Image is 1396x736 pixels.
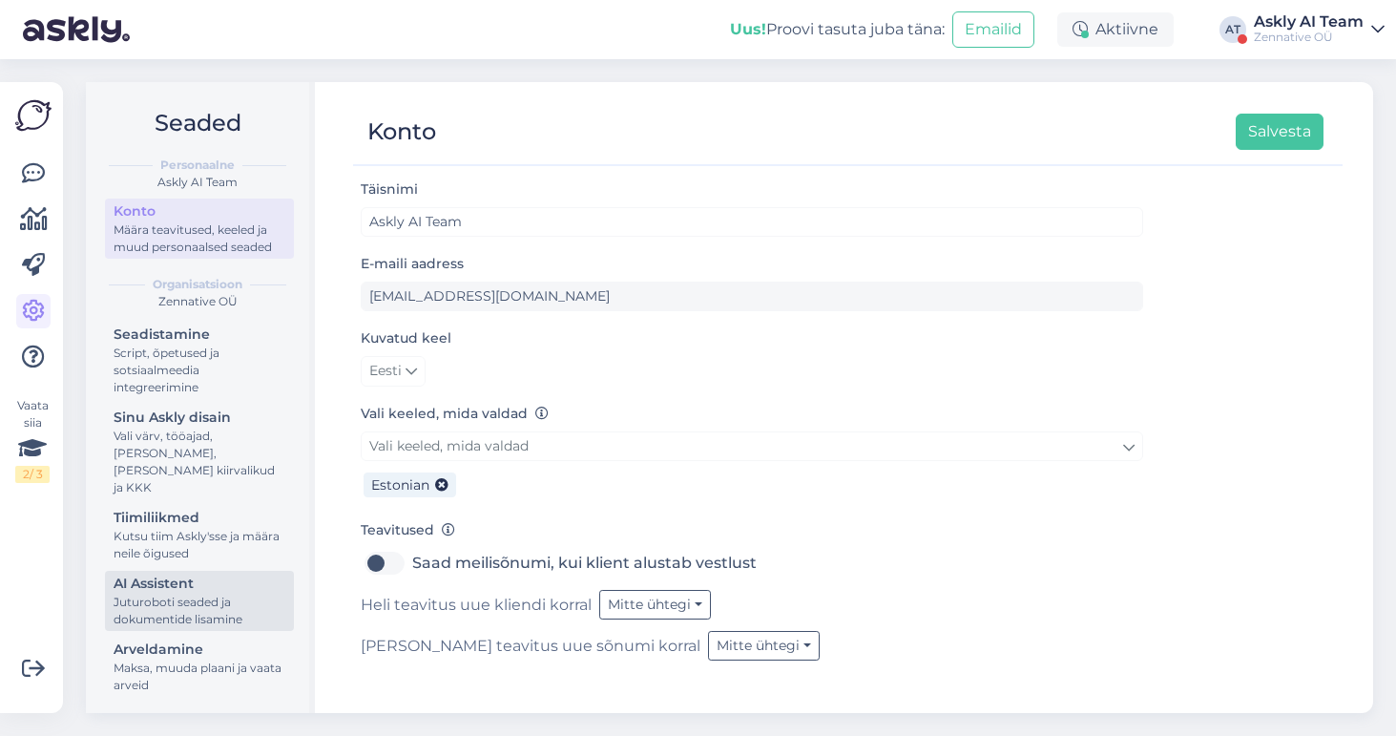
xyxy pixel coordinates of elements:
[114,408,285,428] div: Sinu Askly disain
[361,431,1143,461] a: Vali keeled, mida valdad
[361,404,549,424] label: Vali keeled, mida valdad
[114,221,285,256] div: Määra teavitused, keeled ja muud personaalsed seaded
[114,325,285,345] div: Seadistamine
[114,574,285,594] div: AI Assistent
[1254,30,1364,45] div: Zennative OÜ
[1254,14,1364,30] div: Askly AI Team
[105,637,294,697] a: ArveldamineMaksa, muuda plaani ja vaata arveid
[708,631,820,661] button: Mitte ühtegi
[361,179,418,200] label: Täisnimi
[105,505,294,565] a: TiimiliikmedKutsu tiim Askly'sse ja määra neile õigused
[105,322,294,399] a: SeadistamineScript, õpetused ja sotsiaalmeedia integreerimine
[1057,12,1174,47] div: Aktiivne
[361,590,1143,620] div: Heli teavitus uue kliendi korral
[361,282,1143,311] input: Sisesta e-maili aadress
[105,199,294,259] a: KontoMäära teavitused, keeled ja muud personaalsed seaded
[1236,114,1323,150] button: Salvesta
[114,428,285,496] div: Vali värv, tööajad, [PERSON_NAME], [PERSON_NAME] kiirvalikud ja KKK
[114,345,285,396] div: Script, õpetused ja sotsiaalmeedia integreerimine
[114,528,285,562] div: Kutsu tiim Askly'sse ja määra neile õigused
[114,660,285,694] div: Maksa, muuda plaani ja vaata arveid
[101,105,294,141] h2: Seaded
[15,466,50,483] div: 2 / 3
[105,405,294,499] a: Sinu Askly disainVali värv, tööajad, [PERSON_NAME], [PERSON_NAME] kiirvalikud ja KKK
[371,476,429,494] span: Estonian
[369,361,402,382] span: Eesti
[730,18,945,41] div: Proovi tasuta juba täna:
[101,174,294,191] div: Askly AI Team
[1254,14,1385,45] a: Askly AI TeamZennative OÜ
[101,293,294,310] div: Zennative OÜ
[369,437,529,454] span: Vali keeled, mida valdad
[1219,16,1246,43] div: AT
[15,97,52,134] img: Askly Logo
[361,631,1143,661] div: [PERSON_NAME] teavitus uue sõnumi korral
[361,254,464,274] label: E-maili aadress
[412,548,757,578] label: Saad meilisõnumi, kui klient alustab vestlust
[105,571,294,631] a: AI AssistentJuturoboti seaded ja dokumentide lisamine
[361,356,426,387] a: Eesti
[114,508,285,528] div: Tiimiliikmed
[367,114,436,150] div: Konto
[952,11,1034,48] button: Emailid
[160,157,235,174] b: Personaalne
[114,640,285,660] div: Arveldamine
[153,276,242,293] b: Organisatsioon
[361,520,455,540] label: Teavitused
[114,594,285,628] div: Juturoboti seaded ja dokumentide lisamine
[15,397,50,483] div: Vaata siia
[730,20,766,38] b: Uus!
[361,328,451,348] label: Kuvatud keel
[599,590,711,620] button: Mitte ühtegi
[361,207,1143,237] input: Sisesta nimi
[114,201,285,221] div: Konto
